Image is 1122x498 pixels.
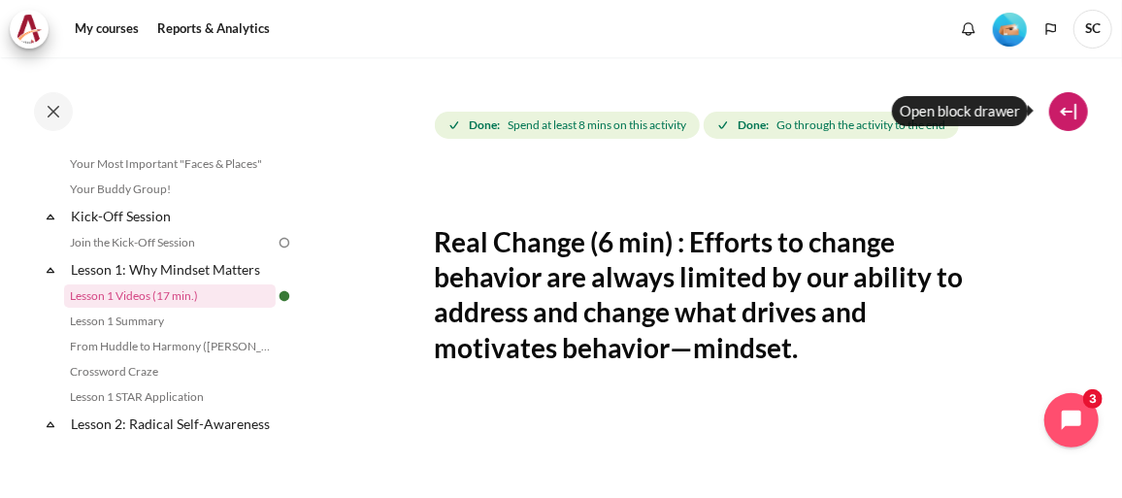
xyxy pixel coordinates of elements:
[68,256,276,282] a: Lesson 1: Why Mindset Matters
[276,234,293,251] img: To do
[64,360,276,383] a: Crossword Craze
[64,385,276,409] a: Lesson 1 STAR Application
[150,10,277,49] a: Reports & Analytics
[41,207,60,226] span: Collapse
[469,116,500,134] strong: Done:
[41,260,60,280] span: Collapse
[892,96,1028,126] div: Open block drawer
[738,116,769,134] strong: Done:
[64,231,276,254] a: Join the Kick-Off Session
[954,15,983,44] div: Show notification window with no new notifications
[64,284,276,308] a: Lesson 1 Videos (17 min.)
[276,287,293,305] img: Done
[68,203,276,229] a: Kick-Off Session
[1073,10,1112,49] span: SC
[10,10,58,49] a: Architeck Architeck
[64,310,276,333] a: Lesson 1 Summary
[508,116,686,134] span: Spend at least 8 mins on this activity
[435,108,963,143] div: Completion requirements for Lesson 1 Videos (17 min.)
[1037,15,1066,44] button: Languages
[64,152,276,176] a: Your Most Important "Faces & Places"
[276,442,293,459] img: To do
[64,439,276,462] a: Lesson 2 Videos (20 min.)
[64,178,276,201] a: Your Buddy Group!
[1073,10,1112,49] a: User menu
[41,415,60,434] span: Collapse
[993,13,1027,47] img: Level #2
[776,116,945,134] span: Go through the activity to the end
[64,335,276,358] a: From Huddle to Harmony ([PERSON_NAME]'s Story)
[16,15,43,44] img: Architeck
[68,411,276,437] a: Lesson 2: Radical Self-Awareness
[985,11,1035,47] a: Level #2
[993,11,1027,47] div: Level #2
[68,10,146,49] a: My courses
[435,224,984,366] h2: Real Change (6 min) : Efforts to change behavior are always limited by our ability to address and...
